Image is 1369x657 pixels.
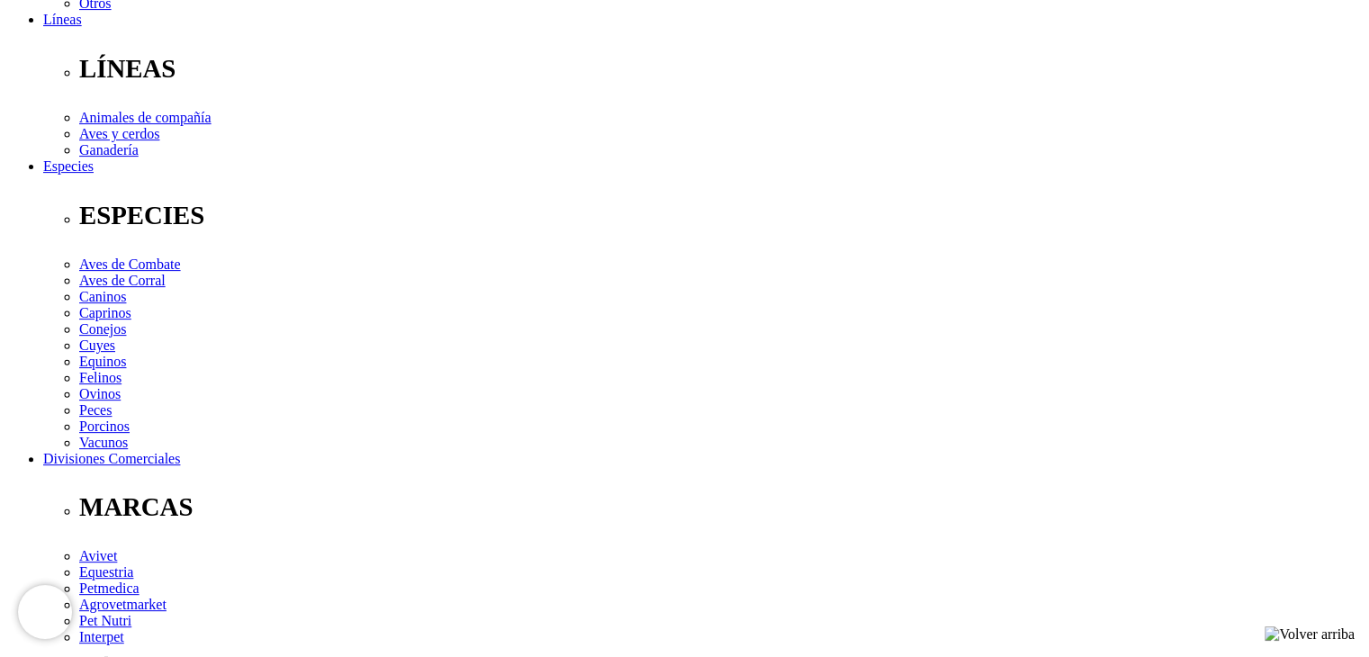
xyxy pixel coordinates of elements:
a: Líneas [43,12,82,27]
a: Felinos [79,370,122,385]
a: Vacunos [79,435,128,450]
a: Agrovetmarket [79,597,167,612]
a: Especies [43,158,94,174]
a: Aves y cerdos [79,126,159,141]
a: Equinos [79,354,126,369]
img: Volver arriba [1265,626,1355,643]
a: Equestria [79,564,133,580]
p: MARCAS [79,492,1362,522]
a: Conejos [79,321,126,337]
a: Petmedica [79,580,140,596]
a: Animales de compañía [79,110,212,125]
a: Caninos [79,289,126,304]
a: Divisiones Comerciales [43,451,180,466]
p: LÍNEAS [79,54,1362,84]
a: Interpet [79,629,124,644]
a: Ganadería [79,142,139,157]
a: Caprinos [79,305,131,320]
a: Aves de Corral [79,273,166,288]
a: Pet Nutri [79,613,131,628]
a: Aves de Combate [79,256,181,272]
a: Porcinos [79,418,130,434]
a: Ovinos [79,386,121,401]
a: Cuyes [79,337,115,353]
iframe: Brevo live chat [18,585,72,639]
p: ESPECIES [79,201,1362,230]
a: Peces [79,402,112,418]
a: Avivet [79,548,117,563]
